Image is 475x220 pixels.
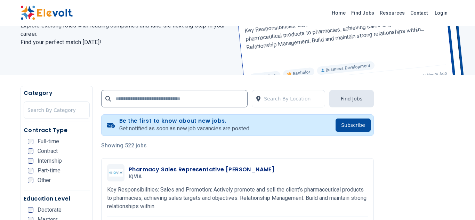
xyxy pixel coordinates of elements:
[348,7,377,18] a: Find Jobs
[24,89,90,97] h5: Category
[38,178,51,183] span: Other
[377,7,408,18] a: Resources
[28,178,33,183] input: Other
[28,148,33,154] input: Contract
[38,207,62,213] span: Doctorate
[24,126,90,135] h5: Contract Type
[430,6,452,20] a: Login
[119,117,250,124] h4: Be the first to know about new jobs.
[119,124,250,133] p: Get notified as soon as new job vacancies are posted.
[129,174,142,180] span: IQVIA
[38,139,59,144] span: Full-time
[329,7,348,18] a: Home
[28,207,33,213] input: Doctorate
[408,7,430,18] a: Contact
[440,187,475,220] iframe: Chat Widget
[129,165,274,174] h3: Pharmacy Sales Representative [PERSON_NAME]
[24,195,90,203] h5: Education Level
[21,22,229,47] h2: Explore exciting roles with leading companies and take the next big step in your career. Find you...
[107,186,368,211] p: Key Responsibilities: Sales and Promotion: Actively promote and sell the client’s pharmaceutical ...
[38,148,58,154] span: Contract
[28,168,33,173] input: Part-time
[28,139,33,144] input: Full-time
[336,119,371,132] button: Subscribe
[21,6,73,20] img: Elevolt
[101,141,374,150] p: Showing 522 jobs
[329,90,374,107] button: Find Jobs
[28,158,33,164] input: Internship
[109,169,123,177] img: IQVIA
[38,168,61,173] span: Part-time
[38,158,62,164] span: Internship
